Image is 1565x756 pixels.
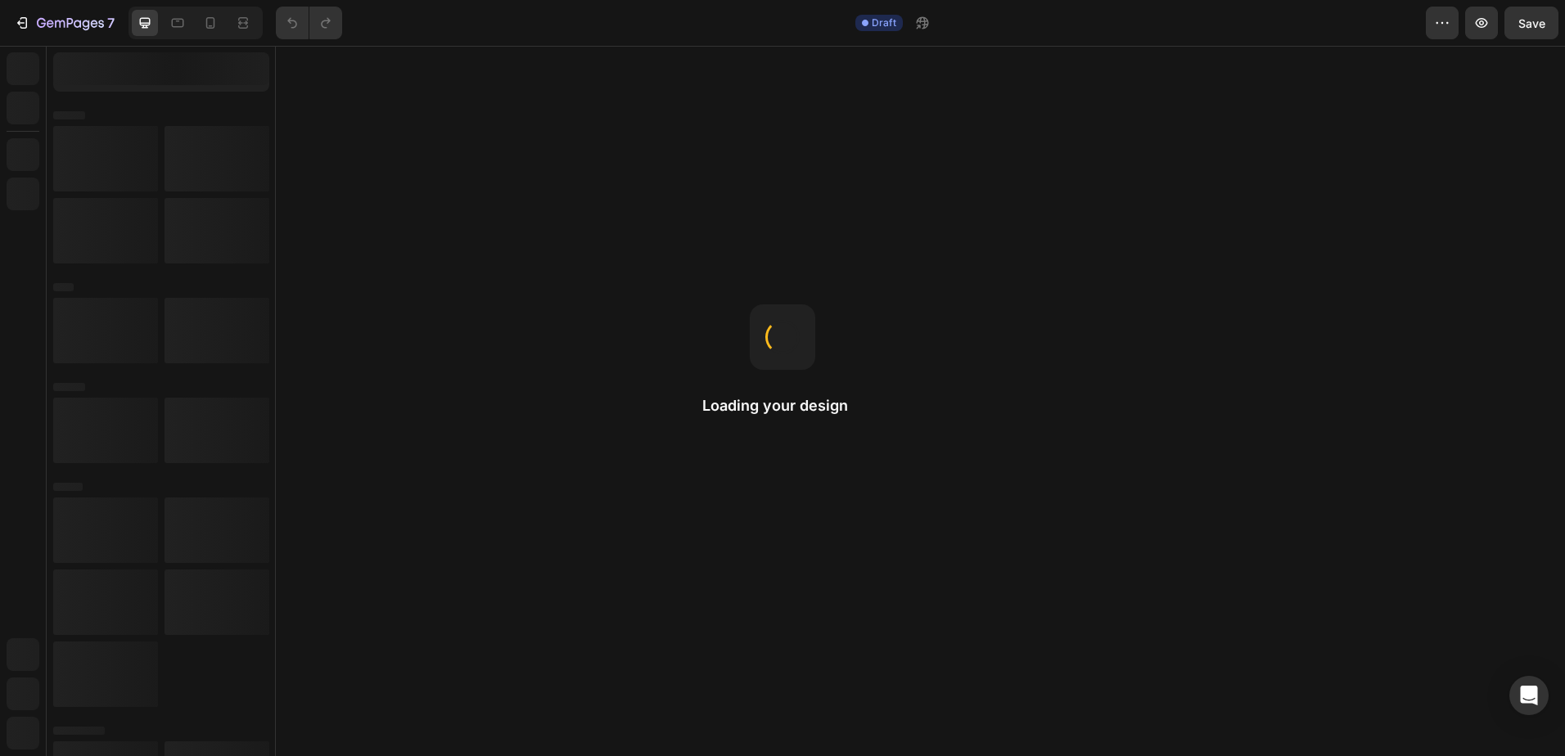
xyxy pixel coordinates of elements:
[872,16,896,30] span: Draft
[1518,16,1545,30] span: Save
[1504,7,1558,39] button: Save
[1509,676,1549,715] div: Open Intercom Messenger
[702,396,863,416] h2: Loading your design
[276,7,342,39] div: Undo/Redo
[107,13,115,33] p: 7
[7,7,122,39] button: 7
